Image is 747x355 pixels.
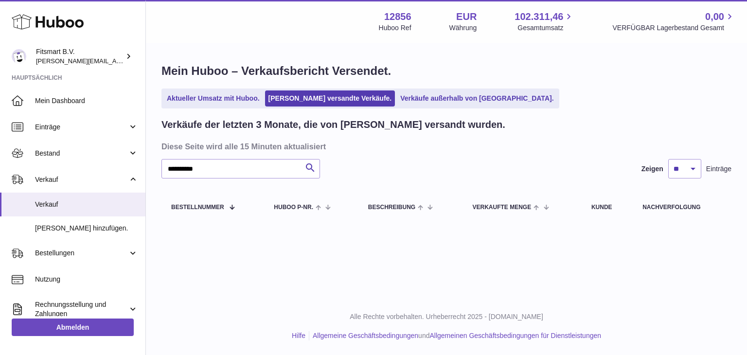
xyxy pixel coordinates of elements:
label: Zeigen [641,164,663,174]
a: [PERSON_NAME] versandte Verkäufe. [265,90,395,106]
span: VERFÜGBAR Lagerbestand Gesamt [612,23,735,33]
li: und [309,331,601,340]
span: Bestand [35,149,128,158]
h2: Verkäufe der letzten 3 Monate, die von [PERSON_NAME] versandt wurden. [161,118,505,131]
span: Einträge [706,164,731,174]
span: Rechnungsstellung und Zahlungen [35,300,128,319]
h3: Diese Seite wird alle 15 Minuten aktualisiert [161,141,729,152]
span: Mein Dashboard [35,96,138,106]
h1: Mein Huboo – Verkaufsbericht Versendet. [161,63,731,79]
span: Verkauf [35,175,128,184]
a: Aktueller Umsatz mit Huboo. [163,90,263,106]
a: Allgemeine Geschäftsbedingungen [313,332,418,339]
span: [PERSON_NAME][EMAIL_ADDRESS][DOMAIN_NAME] [36,57,195,65]
span: Verkauf [35,200,138,209]
span: Huboo P-Nr. [274,204,313,211]
span: 0,00 [705,10,724,23]
a: Hilfe [292,332,305,339]
span: Einträge [35,123,128,132]
a: 102.311,46 Gesamtumsatz [515,10,574,33]
span: Beschreibung [368,204,415,211]
a: Allgemeinen Geschäftsbedingungen für Dienstleistungen [429,332,601,339]
p: Alle Rechte vorbehalten. Urheberrecht 2025 - [DOMAIN_NAME] [154,312,739,321]
span: Bestellnummer [171,204,224,211]
span: 102.311,46 [515,10,563,23]
div: Währung [449,23,477,33]
div: Fitsmart B.V. [36,47,124,66]
a: Abmelden [12,319,134,336]
a: 0,00 VERFÜGBAR Lagerbestand Gesamt [612,10,735,33]
div: Kunde [591,204,623,211]
span: [PERSON_NAME] hinzufügen. [35,224,138,233]
span: Verkaufte Menge [473,204,532,211]
strong: EUR [456,10,477,23]
span: Bestellungen [35,248,128,258]
span: Gesamtumsatz [517,23,574,33]
div: Nachverfolgung [642,204,722,211]
img: jonathan@leaderoo.com [12,49,26,64]
a: Verkäufe außerhalb von [GEOGRAPHIC_DATA]. [397,90,557,106]
strong: 12856 [384,10,411,23]
div: Huboo Ref [379,23,411,33]
span: Nutzung [35,275,138,284]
